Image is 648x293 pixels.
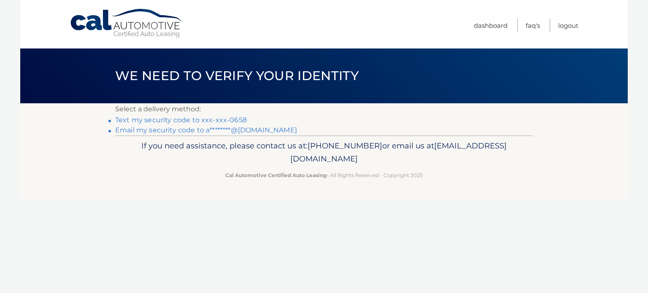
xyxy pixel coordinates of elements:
span: We need to verify your identity [115,68,359,83]
a: FAQ's [526,19,540,32]
a: Text my security code to xxx-xxx-0658 [115,116,247,124]
p: - All Rights Reserved - Copyright 2025 [121,171,527,180]
a: Cal Automotive [70,8,184,38]
a: Dashboard [474,19,508,32]
span: [PHONE_NUMBER] [308,141,382,151]
p: If you need assistance, please contact us at: or email us at [121,139,527,166]
strong: Cal Automotive Certified Auto Leasing [225,172,327,178]
p: Select a delivery method: [115,103,533,115]
a: Email my security code to a********@[DOMAIN_NAME] [115,126,297,134]
a: Logout [558,19,578,32]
